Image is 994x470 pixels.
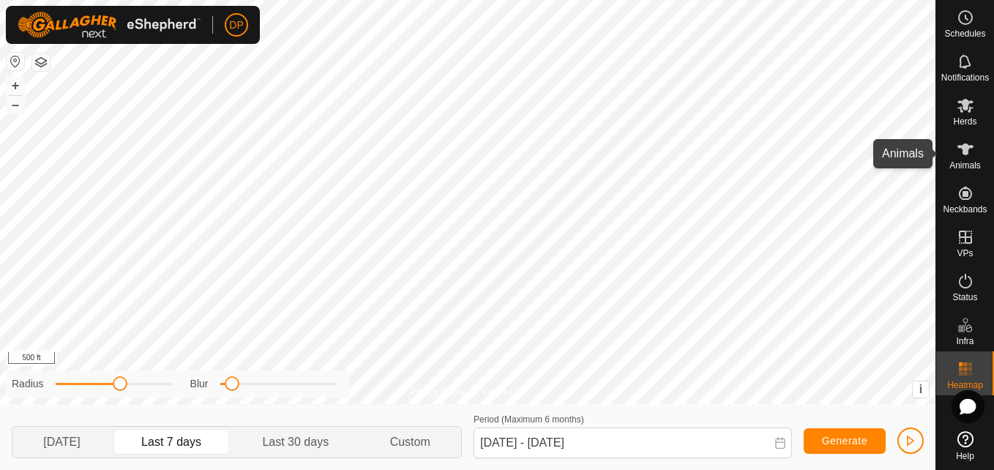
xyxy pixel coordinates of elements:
[410,385,465,398] a: Privacy Policy
[957,249,973,258] span: VPs
[943,205,987,214] span: Neckbands
[141,433,201,451] span: Last 7 days
[944,29,985,38] span: Schedules
[913,381,929,398] button: i
[43,433,80,451] span: [DATE]
[919,383,922,395] span: i
[7,53,24,70] button: Reset Map
[390,433,430,451] span: Custom
[12,376,44,392] label: Radius
[947,381,983,389] span: Heatmap
[190,376,209,392] label: Blur
[953,117,976,126] span: Herds
[229,18,243,33] span: DP
[262,433,329,451] span: Last 30 days
[952,293,977,302] span: Status
[941,73,989,82] span: Notifications
[32,53,50,71] button: Map Layers
[822,435,867,447] span: Generate
[936,425,994,466] a: Help
[7,96,24,113] button: –
[18,12,201,38] img: Gallagher Logo
[949,161,981,170] span: Animals
[956,337,974,346] span: Infra
[804,428,886,454] button: Generate
[956,452,974,460] span: Help
[474,414,584,425] label: Period (Maximum 6 months)
[7,77,24,94] button: +
[482,385,526,398] a: Contact Us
